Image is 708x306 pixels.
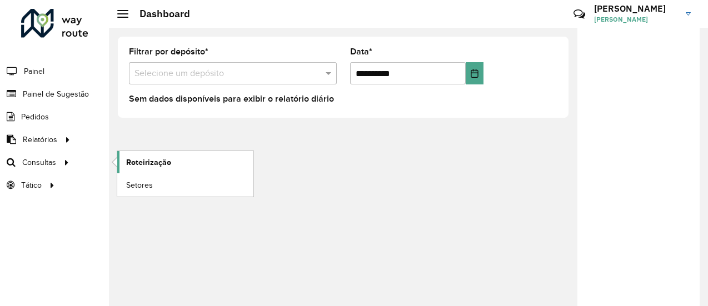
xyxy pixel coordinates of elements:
[129,45,208,58] label: Filtrar por depósito
[126,179,153,191] span: Setores
[594,3,677,14] h3: [PERSON_NAME]
[22,157,56,168] span: Consultas
[23,88,89,100] span: Painel de Sugestão
[128,8,190,20] h2: Dashboard
[594,14,677,24] span: [PERSON_NAME]
[21,179,42,191] span: Tático
[466,62,483,84] button: Choose Date
[21,111,49,123] span: Pedidos
[350,45,372,58] label: Data
[567,2,591,26] a: Contato Rápido
[117,151,253,173] a: Roteirização
[126,157,171,168] span: Roteirização
[24,66,44,77] span: Painel
[117,174,253,196] a: Setores
[23,134,57,146] span: Relatórios
[129,92,334,106] label: Sem dados disponíveis para exibir o relatório diário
